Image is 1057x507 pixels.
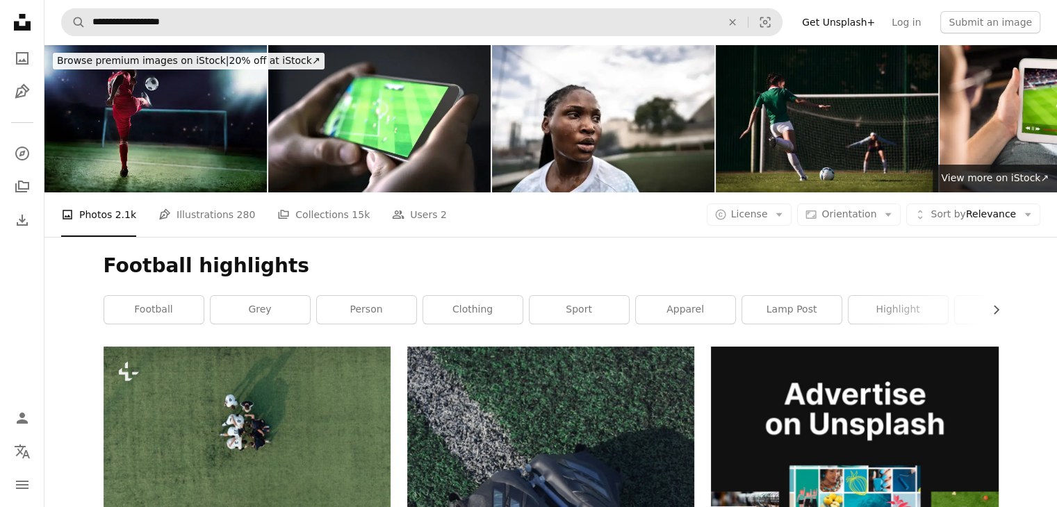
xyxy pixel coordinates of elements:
h1: Football highlights [104,253,999,279]
button: scroll list to the right [983,296,999,324]
a: Log in / Sign up [8,404,36,432]
button: Menu [8,471,36,499]
span: View more on iStock ↗ [941,172,1049,183]
a: game [955,296,1054,324]
img: Female soccer players - penalty shot [716,44,938,192]
span: 280 [237,207,256,222]
a: apparel [636,296,735,324]
button: Submit an image [940,11,1040,33]
a: Download History [8,206,36,234]
img: Watching football and sport stream with mobile phone. Man streaming soccer game live, video repla... [268,44,491,192]
button: Clear [717,9,748,35]
a: Browse premium images on iStock|20% off at iStock↗ [44,44,333,78]
button: Search Unsplash [62,9,85,35]
a: clothing [423,296,523,324]
a: Illustrations 280 [158,192,255,237]
a: highlight [849,296,948,324]
button: Language [8,438,36,465]
a: Photos [8,44,36,72]
a: a group of people standing on top of a lush green field [104,421,391,433]
a: grey [211,296,310,324]
img: Sweaty female soccer player in the field [492,44,714,192]
img: Athlete kicking soccer ball into a goal [44,44,267,192]
span: 2 [441,207,447,222]
a: Log in [883,11,929,33]
a: Collections [8,173,36,201]
span: Sort by [931,208,965,219]
button: Orientation [797,203,901,226]
span: Orientation [821,208,876,219]
span: License [731,208,768,219]
a: Get Unsplash+ [794,11,883,33]
span: Browse premium images on iStock | [57,55,229,66]
button: Sort byRelevance [906,203,1040,226]
a: Collections 15k [277,192,370,237]
a: football [104,296,204,324]
form: Find visuals sitewide [61,8,782,36]
a: sport [530,296,629,324]
button: Visual search [748,9,782,35]
span: 20% off at iStock ↗ [57,55,320,66]
a: View more on iStock↗ [933,165,1057,192]
a: Explore [8,140,36,167]
a: Home — Unsplash [8,8,36,39]
span: 15k [352,207,370,222]
a: lamp post [742,296,842,324]
a: Users 2 [392,192,447,237]
a: person [317,296,416,324]
span: Relevance [931,208,1016,222]
a: Illustrations [8,78,36,106]
button: License [707,203,792,226]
